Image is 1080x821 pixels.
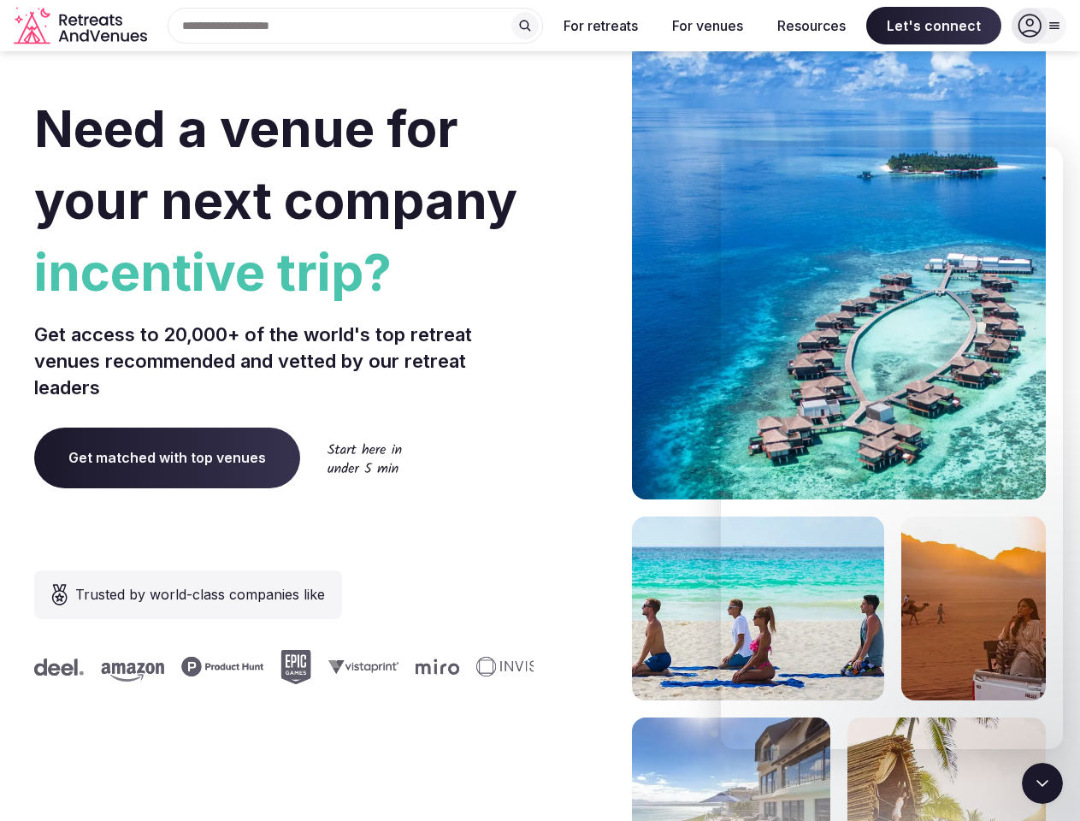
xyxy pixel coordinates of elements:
iframe: Intercom live chat [1022,763,1063,804]
svg: Vistaprint company logo [318,659,388,674]
img: yoga on tropical beach [632,517,884,700]
a: Visit the homepage [14,7,150,45]
svg: Invisible company logo [466,657,560,677]
span: Need a venue for your next company [34,97,517,231]
p: Get access to 20,000+ of the world's top retreat venues recommended and vetted by our retreat lea... [34,322,534,400]
button: For venues [658,7,757,44]
button: For retreats [550,7,652,44]
a: Get matched with top venues [34,428,300,487]
iframe: Intercom live chat [721,147,1063,749]
span: incentive trip? [34,236,534,308]
svg: Epic Games company logo [270,650,301,684]
span: Let's connect [866,7,1001,44]
svg: Retreats and Venues company logo [14,7,150,45]
svg: Deel company logo [24,659,74,676]
img: Start here in under 5 min [328,443,402,473]
button: Resources [764,7,859,44]
span: Trusted by world-class companies like [75,584,325,605]
svg: Miro company logo [405,659,449,675]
